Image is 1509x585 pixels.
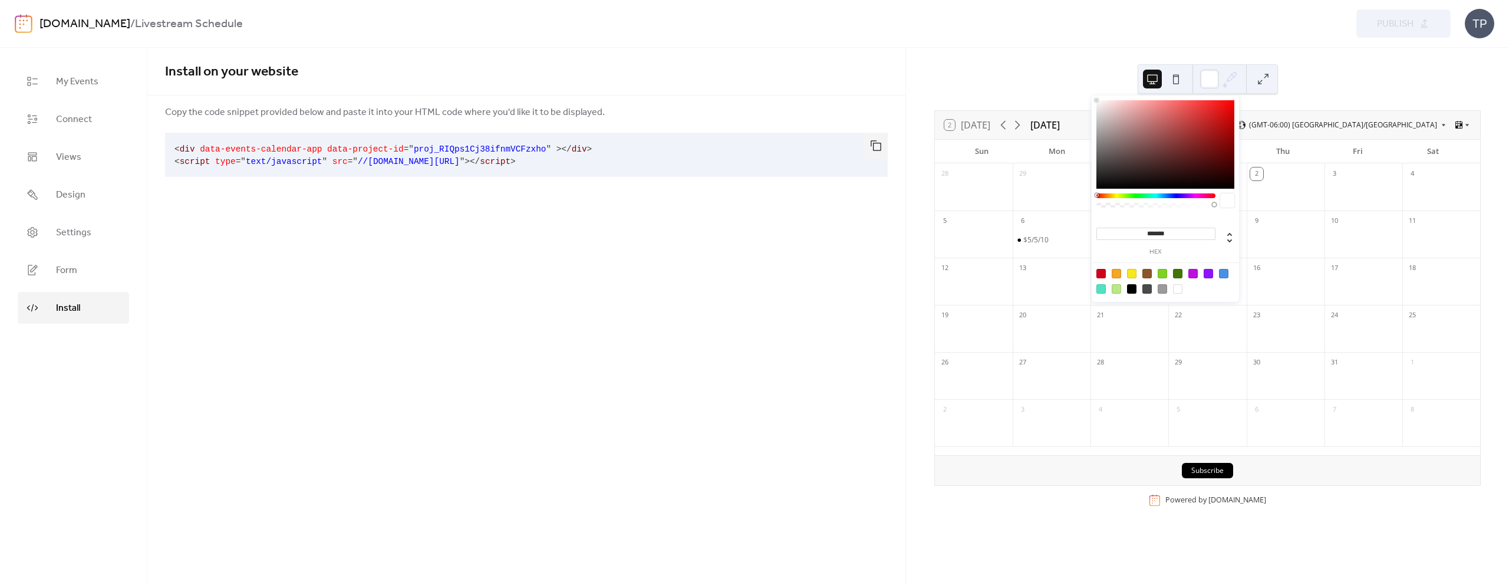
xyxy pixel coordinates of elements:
[1250,403,1263,416] div: 6
[56,264,77,278] span: Form
[1250,309,1263,322] div: 23
[1320,140,1396,163] div: Fri
[510,157,516,166] span: >
[1016,309,1029,322] div: 20
[1016,167,1029,180] div: 29
[327,144,404,154] span: data-project-id
[56,188,85,202] span: Design
[1094,309,1107,322] div: 21
[246,157,322,166] span: text/javascript
[1219,269,1228,278] div: #4A90E2
[480,157,510,166] span: script
[348,157,353,166] span: =
[174,144,180,154] span: <
[1172,356,1185,369] div: 29
[1096,269,1106,278] div: #D0021B
[18,254,129,286] a: Form
[561,144,571,154] span: </
[1406,167,1419,180] div: 4
[1016,262,1029,275] div: 13
[1094,403,1107,416] div: 4
[1182,463,1233,478] button: Subscribe
[1406,403,1419,416] div: 8
[18,216,129,248] a: Settings
[938,403,951,416] div: 2
[556,144,562,154] span: >
[180,157,210,166] span: script
[322,157,327,166] span: "
[464,157,470,166] span: >
[1395,140,1471,163] div: Sat
[332,157,348,166] span: src
[174,157,180,166] span: <
[1250,262,1263,275] div: 16
[18,103,129,135] a: Connect
[938,262,951,275] div: 12
[1096,284,1106,294] div: #50E3C2
[944,140,1020,163] div: Sun
[18,292,129,324] a: Install
[1016,215,1029,228] div: 6
[240,157,246,166] span: "
[1020,140,1095,163] div: Mon
[938,356,951,369] div: 26
[408,144,414,154] span: "
[1096,249,1215,255] label: hex
[1127,269,1136,278] div: #F8E71C
[1142,284,1152,294] div: #4A4A4A
[215,157,236,166] span: type
[938,309,951,322] div: 19
[414,144,546,154] span: proj_RIQps1Cj38ifnmVCFzxho
[1016,403,1029,416] div: 3
[18,141,129,173] a: Views
[236,157,241,166] span: =
[1208,495,1266,505] a: [DOMAIN_NAME]
[1172,403,1185,416] div: 5
[352,157,358,166] span: "
[1165,495,1266,505] div: Powered by
[18,179,129,211] a: Design
[1127,284,1136,294] div: #000000
[1250,215,1263,228] div: 9
[165,106,605,120] span: Copy the code snippet provided below and paste it into your HTML code where you'd like it to be d...
[18,65,129,97] a: My Events
[1112,284,1121,294] div: #B8E986
[1328,215,1341,228] div: 10
[56,226,91,240] span: Settings
[1250,167,1263,180] div: 2
[130,13,135,35] b: /
[15,14,32,33] img: logo
[165,59,298,85] span: Install on your website
[1328,262,1341,275] div: 17
[470,157,480,166] span: </
[1173,269,1182,278] div: #417505
[1158,284,1167,294] div: #9B9B9B
[1250,356,1263,369] div: 30
[56,113,92,127] span: Connect
[200,144,322,154] span: data-events-calendar-app
[1204,269,1213,278] div: #9013FE
[1406,356,1419,369] div: 1
[180,144,195,154] span: div
[1112,269,1121,278] div: #F5A623
[1188,269,1198,278] div: #BD10E0
[1328,309,1341,322] div: 24
[1016,356,1029,369] div: 27
[56,150,81,165] span: Views
[1023,235,1049,245] div: $5/5/10
[1328,403,1341,416] div: 7
[587,144,592,154] span: >
[1142,269,1152,278] div: #8B572A
[546,144,551,154] span: "
[1249,121,1437,129] span: (GMT-06:00) [GEOGRAPHIC_DATA]/[GEOGRAPHIC_DATA]
[1172,309,1185,322] div: 22
[1406,215,1419,228] div: 11
[1094,356,1107,369] div: 28
[1328,356,1341,369] div: 31
[1406,262,1419,275] div: 18
[1013,235,1090,245] div: $5/5/10
[1465,9,1494,38] div: TP
[135,13,243,35] b: Livestream Schedule
[56,301,80,315] span: Install
[1328,167,1341,180] div: 3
